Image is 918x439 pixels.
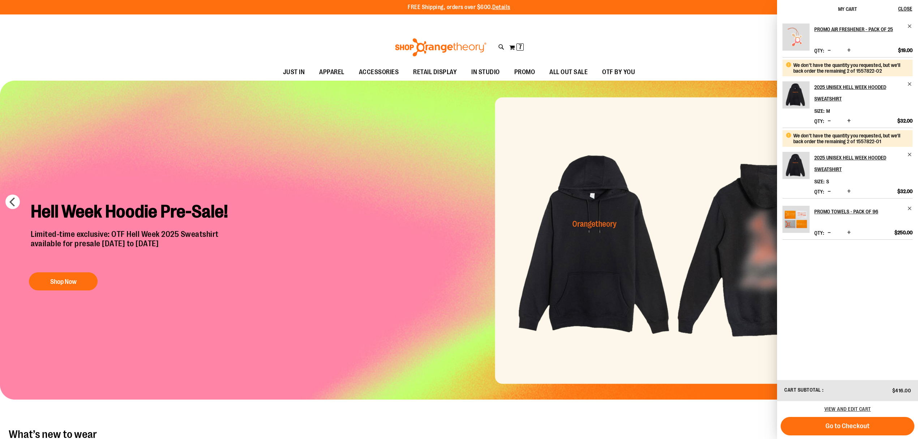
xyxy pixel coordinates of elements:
span: JUST IN [283,64,305,80]
a: Promo Towels - Pack of 96 [814,206,913,217]
dt: Size [814,179,824,184]
dt: Size [814,108,824,114]
span: Close [898,6,912,12]
button: Increase product quantity [845,188,853,195]
span: OTF BY YOU [602,64,635,80]
span: ALL OUT SALE [549,64,588,80]
button: Decrease product quantity [826,188,833,195]
span: ACCESSORIES [359,64,399,80]
span: IN STUDIO [471,64,500,80]
h2: Hell Week Hoodie Pre-Sale! [25,195,241,230]
a: Remove item [907,206,913,211]
p: Limited-time exclusive: OTF Hell Week 2025 Sweatshirt available for presale [DATE] to [DATE] [25,230,241,265]
span: APPAREL [319,64,344,80]
label: Qty [814,230,824,236]
p: FREE Shipping, orders over $600. [408,3,510,12]
h2: 2025 Unisex Hell Week Hooded Sweatshirt [814,152,903,175]
img: Shop Orangetheory [394,38,488,56]
h2: 2025 Unisex Hell Week Hooded Sweatshirt [814,81,903,105]
label: Qty [814,48,824,54]
div: We don't have the quantity you requested, but we'll back order the remaining 2 of 1557822-02 [793,62,907,74]
span: RETAIL DISPLAY [413,64,457,80]
span: Cart Subtotal [784,387,821,393]
h2: Promo Towels - Pack of 96 [814,206,903,217]
li: Product [782,128,913,198]
a: 2025 Unisex Hell Week Hooded Sweatshirt [782,152,810,184]
button: Shop Now [29,272,98,290]
li: Product [782,57,913,128]
a: Promo Air Freshener - Pack of 25 [814,24,913,35]
span: Go to Checkout [825,422,870,430]
button: Decrease product quantity [826,229,833,236]
button: prev [5,195,20,209]
button: Go to Checkout [781,417,914,435]
h2: Promo Air Freshener - Pack of 25 [814,24,903,35]
a: Details [492,4,510,10]
a: Remove item [907,24,913,29]
span: My Cart [838,6,857,12]
a: Hell Week Hoodie Pre-Sale! Limited-time exclusive: OTF Hell Week 2025 Sweatshirtavailable for pre... [25,195,241,294]
a: Remove item [907,81,913,87]
a: Promo Air Freshener - Pack of 25 [782,24,810,55]
span: $19.00 [898,47,913,54]
li: Product [782,198,913,240]
a: 2025 Unisex Hell Week Hooded Sweatshirt [782,81,810,113]
button: Increase product quantity [845,47,853,54]
a: Remove item [907,152,913,157]
a: Promo Towels - Pack of 96 [782,206,810,238]
div: We don't have the quantity you requested, but we'll back order the remaining 2 of 1557822-01 [793,133,907,144]
label: Qty [814,189,824,195]
button: Decrease product quantity [826,47,833,54]
a: 2025 Unisex Hell Week Hooded Sweatshirt [814,81,913,105]
a: 2025 Unisex Hell Week Hooded Sweatshirt [814,152,913,175]
img: Promo Towels - Pack of 96 [782,206,810,233]
span: M [826,108,830,114]
a: View and edit cart [824,406,871,412]
img: 2025 Unisex Hell Week Hooded Sweatshirt [782,152,810,179]
span: PROMO [514,64,535,80]
button: Increase product quantity [845,118,853,125]
img: Promo Air Freshener - Pack of 25 [782,24,810,51]
label: Qty [814,118,824,124]
span: S [826,179,829,184]
span: $32.00 [897,118,913,124]
button: Increase product quantity [845,229,853,236]
button: Decrease product quantity [826,118,833,125]
img: 2025 Unisex Hell Week Hooded Sweatshirt [782,81,810,108]
li: Product [782,24,913,57]
span: $416.00 [892,388,911,393]
span: $250.00 [895,229,913,236]
span: 7 [519,43,522,51]
span: $32.00 [897,188,913,195]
